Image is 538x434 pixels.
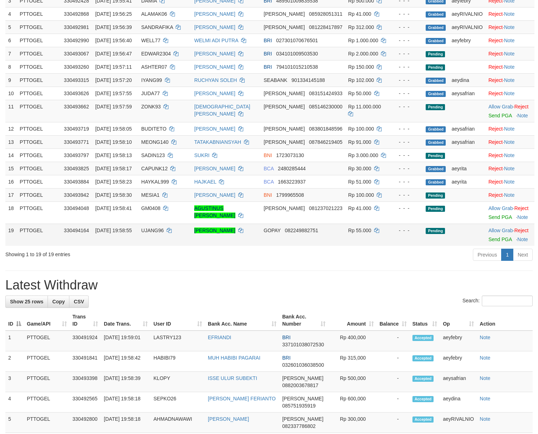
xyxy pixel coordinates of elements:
[348,51,378,57] span: Rp 2.000.000
[69,296,89,308] a: CSV
[309,205,342,211] span: Copy 081237021223 to clipboard
[348,126,374,132] span: Rp 100.000
[264,139,305,145] span: [PERSON_NAME]
[151,310,205,331] th: User ID: activate to sort column ascending
[488,77,503,83] a: Reject
[141,179,169,185] span: HAYKAL999
[410,310,440,331] th: Status: activate to sort column ascending
[309,24,342,30] span: Copy 081228417897 to clipboard
[348,64,374,70] span: Rp 150.000
[449,7,485,20] td: aeyRIVALNIO
[485,87,534,100] td: ·
[393,37,420,44] div: - - -
[449,20,485,34] td: aeyRIVALNIO
[95,51,132,57] span: [DATE] 19:56:47
[426,228,445,234] span: Pending
[141,38,161,43] span: WELL77
[10,299,43,304] span: Show 25 rows
[141,205,161,211] span: GM0408
[194,126,235,132] a: [PERSON_NAME]
[393,63,420,70] div: - - -
[504,166,515,171] a: Note
[194,38,238,43] a: WELMI ADI PUTRA
[17,73,61,87] td: PTTOGEL
[64,77,89,83] span: 330493315
[328,310,377,331] th: Amount: activate to sort column ascending
[64,179,89,185] span: 330493884
[276,192,304,198] span: Copy 1799965508 to clipboard
[264,38,272,43] span: BRI
[504,179,515,185] a: Note
[504,64,515,70] a: Note
[426,64,445,70] span: Pending
[488,139,503,145] a: Reject
[393,77,420,84] div: - - -
[393,227,420,234] div: - - -
[5,7,17,20] td: 4
[485,100,534,122] td: ·
[264,205,305,211] span: [PERSON_NAME]
[264,152,272,158] span: BNI
[504,38,515,43] a: Note
[208,355,260,361] a: MUH HABIBI PAGARAI
[194,64,235,70] a: [PERSON_NAME]
[264,192,272,198] span: BNI
[5,331,24,351] td: 1
[17,175,61,188] td: PTTOGEL
[194,51,235,57] a: [PERSON_NAME]
[480,396,490,401] a: Note
[205,310,279,331] th: Bank Acc. Name: activate to sort column ascending
[5,47,17,60] td: 7
[485,122,534,135] td: ·
[449,34,485,47] td: aeyfebry
[5,278,533,292] h1: Latest Withdraw
[488,228,513,233] a: Allow Grab
[449,73,485,87] td: aeydina
[517,236,528,242] a: Note
[480,416,490,422] a: Note
[393,103,420,110] div: - - -
[488,152,503,158] a: Reject
[488,38,503,43] a: Reject
[426,153,445,159] span: Pending
[348,91,371,96] span: Rp 50.000
[95,152,132,158] span: [DATE] 19:58:13
[393,138,420,146] div: - - -
[348,104,381,109] span: Rp 11.000.000
[194,91,235,96] a: [PERSON_NAME]
[488,24,503,30] a: Reject
[95,91,132,96] span: [DATE] 19:57:55
[64,64,89,70] span: 330493260
[17,135,61,148] td: PTTOGEL
[488,64,503,70] a: Reject
[449,87,485,100] td: aeysafrian
[426,91,446,97] span: Grabbed
[426,206,445,212] span: Pending
[309,91,342,96] span: Copy 083151424933 to clipboard
[309,126,342,132] span: Copy 083801848596 to clipboard
[141,126,167,132] span: BUDITETO
[141,192,160,198] span: MESIA1
[5,87,17,100] td: 10
[17,201,61,224] td: PTTOGEL
[5,224,17,246] td: 19
[194,228,235,233] a: [PERSON_NAME]
[504,91,515,96] a: Note
[194,179,216,185] a: HAJKAEL
[488,11,503,17] a: Reject
[95,166,132,171] span: [DATE] 19:58:17
[194,77,237,83] a: RUCHYAN SOLEH
[17,122,61,135] td: PTTOGEL
[348,179,371,185] span: Rp 51.000
[151,331,205,351] td: LASTRY123
[485,188,534,201] td: ·
[485,73,534,87] td: ·
[440,331,477,351] td: aeyfebry
[64,104,89,109] span: 330493662
[194,24,235,30] a: [PERSON_NAME]
[377,331,410,351] td: -
[309,104,342,109] span: Copy 085146230000 to clipboard
[95,77,132,83] span: [DATE] 19:57:20
[514,228,529,233] a: Reject
[348,192,374,198] span: Rp 100.000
